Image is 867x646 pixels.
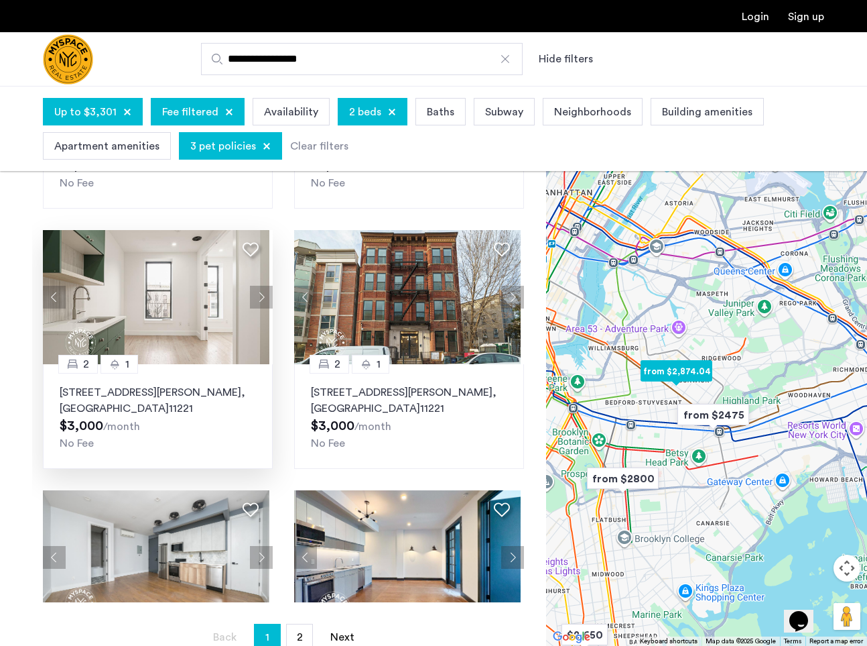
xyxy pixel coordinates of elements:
[349,104,381,120] span: 2 beds
[788,11,824,22] a: Registration
[43,490,269,625] img: 8515455b-be52-4141-8a40-4c35d33cf98b_638897720828101579.jpeg
[377,356,381,372] span: 1
[290,138,348,154] div: Clear filters
[250,286,273,309] button: Next apartment
[539,51,593,67] button: Show or hide filters
[190,138,256,154] span: 3 pet policies
[485,104,523,120] span: Subway
[311,178,345,189] span: No Fee
[43,34,93,85] img: logo
[54,104,117,120] span: Up to $3,301
[311,438,345,449] span: No Fee
[635,356,718,386] div: from $2,874.04
[549,629,594,646] img: Google
[833,603,860,630] button: Drag Pegman onto the map to open Street View
[54,138,159,154] span: Apartment amenities
[294,490,521,625] img: 8515455b-be52-4141-8a40-4c35d33cf98b_638851032158476249.jpeg
[250,546,273,569] button: Next apartment
[549,629,594,646] a: Open this area in Google Maps (opens a new window)
[501,286,524,309] button: Next apartment
[294,286,317,309] button: Previous apartment
[43,230,269,364] img: 1997_638569149487918721.jpeg
[554,104,631,120] span: Neighborhoods
[833,555,860,582] button: Map camera controls
[354,421,391,432] sub: /month
[294,230,521,364] img: 1997_638555323348109731.jpeg
[264,104,318,120] span: Availability
[43,364,273,469] a: 21[STREET_ADDRESS][PERSON_NAME], [GEOGRAPHIC_DATA]11221No Fee
[103,421,140,432] sub: /month
[162,104,218,120] span: Fee filtered
[706,638,776,645] span: Map data ©2025 Google
[125,356,129,372] span: 1
[640,637,697,646] button: Keyboard shortcuts
[43,286,66,309] button: Previous apartment
[784,637,801,646] a: Terms
[784,592,827,633] iframe: chat widget
[60,384,256,417] p: [STREET_ADDRESS][PERSON_NAME] 11221
[43,34,93,85] a: Cazamio Logo
[662,104,752,120] span: Building amenities
[427,104,454,120] span: Baths
[501,546,524,569] button: Next apartment
[60,438,94,449] span: No Fee
[334,356,340,372] span: 2
[809,637,863,646] a: Report a map error
[311,384,507,417] p: [STREET_ADDRESS][PERSON_NAME] 11221
[43,546,66,569] button: Previous apartment
[294,546,317,569] button: Previous apartment
[742,11,769,22] a: Login
[297,632,303,643] span: 2
[213,632,237,643] span: Back
[60,178,94,189] span: No Fee
[582,464,664,494] div: from $2800
[672,400,754,430] div: from $2475
[294,364,524,469] a: 21[STREET_ADDRESS][PERSON_NAME], [GEOGRAPHIC_DATA]11221No Fee
[60,419,103,433] span: $3,000
[311,419,354,433] span: $3,000
[83,356,89,372] span: 2
[201,43,523,75] input: Apartment Search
